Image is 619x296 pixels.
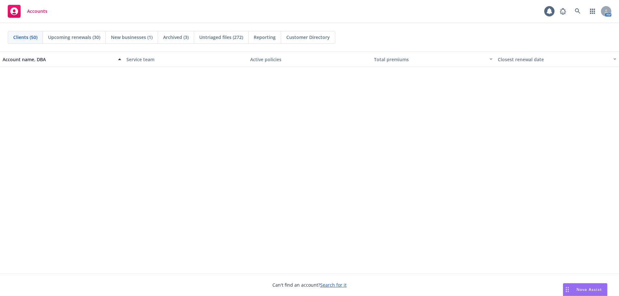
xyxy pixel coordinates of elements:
a: Report a Bug [556,5,569,18]
div: Closest renewal date [498,56,609,63]
button: Total premiums [371,52,495,67]
div: Account name, DBA [3,56,114,63]
span: Can't find an account? [272,282,347,288]
div: Active policies [250,56,369,63]
span: Customer Directory [286,34,330,41]
span: Archived (3) [163,34,189,41]
button: Service team [124,52,248,67]
span: Clients (50) [13,34,37,41]
span: Reporting [254,34,276,41]
a: Search [571,5,584,18]
button: Active policies [248,52,371,67]
a: Switch app [586,5,599,18]
a: Search for it [320,282,347,288]
div: Drag to move [563,283,571,296]
div: Service team [126,56,245,63]
span: Upcoming renewals (30) [48,34,100,41]
button: Nova Assist [563,283,607,296]
span: New businesses (1) [111,34,152,41]
span: Untriaged files (272) [199,34,243,41]
a: Accounts [5,2,50,20]
span: Nova Assist [576,287,602,292]
span: Accounts [27,9,47,14]
button: Closest renewal date [495,52,619,67]
div: Total premiums [374,56,486,63]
